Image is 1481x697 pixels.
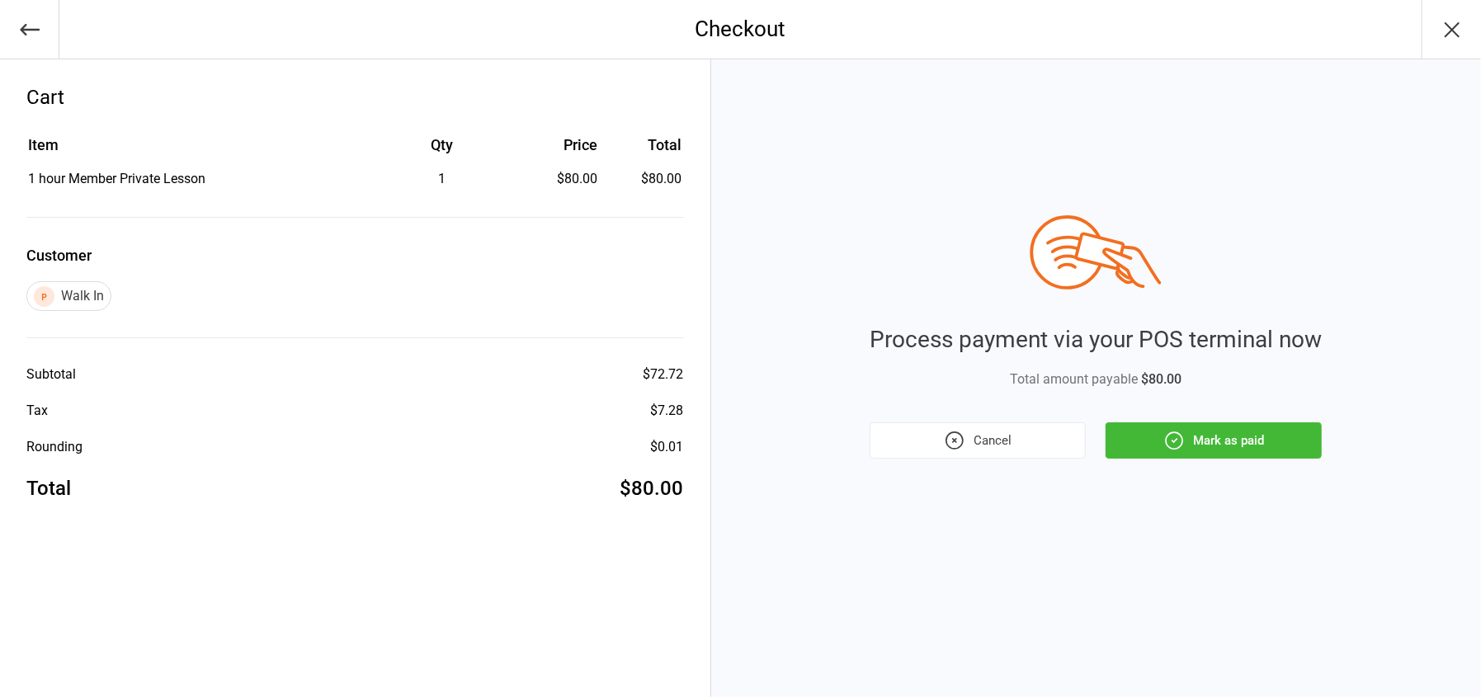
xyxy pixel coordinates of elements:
[620,473,684,503] div: $80.00
[604,134,682,167] th: Total
[28,134,369,167] th: Item
[28,171,205,186] span: 1 hour Member Private Lesson
[26,401,48,421] div: Tax
[870,422,1086,459] button: Cancel
[516,134,598,156] div: Price
[26,365,76,384] div: Subtotal
[26,281,111,311] div: Walk In
[26,82,684,112] div: Cart
[644,365,684,384] div: $72.72
[26,437,83,457] div: Rounding
[651,437,684,457] div: $0.01
[370,169,513,189] div: 1
[870,323,1322,357] div: Process payment via your POS terminal now
[1141,371,1181,387] span: $80.00
[1106,422,1322,459] button: Mark as paid
[870,370,1322,389] div: Total amount payable
[26,473,71,503] div: Total
[370,134,513,167] th: Qty
[26,244,684,266] label: Customer
[604,169,682,189] td: $80.00
[516,169,598,189] div: $80.00
[651,401,684,421] div: $7.28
